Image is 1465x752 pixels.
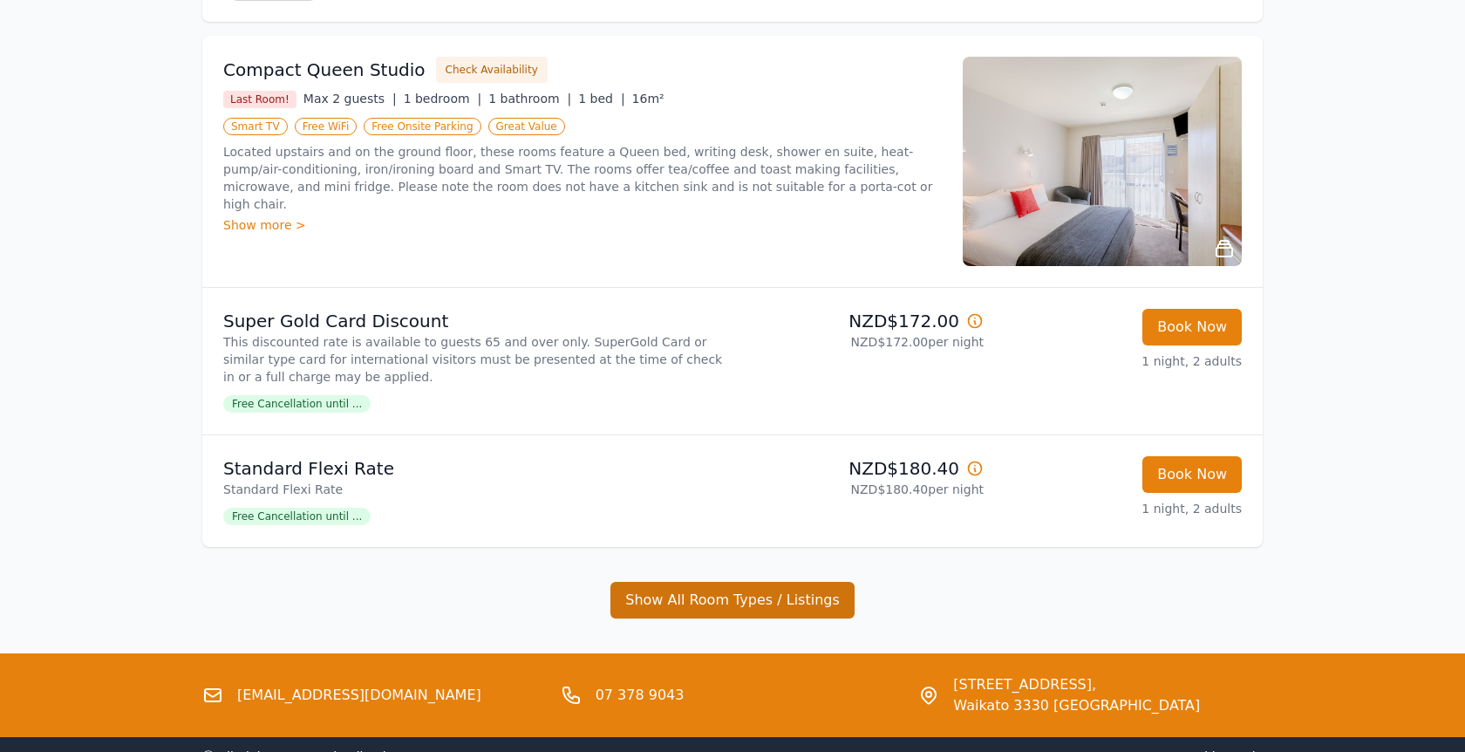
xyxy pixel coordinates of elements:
p: 1 night, 2 adults [998,500,1242,517]
span: 1 bed | [578,92,624,106]
span: Free Cancellation until ... [223,395,371,413]
p: NZD$172.00 [739,309,984,333]
p: NZD$180.40 [739,456,984,481]
span: 16m² [632,92,664,106]
span: Max 2 guests | [303,92,397,106]
span: Smart TV [223,118,288,135]
p: 1 night, 2 adults [998,352,1242,370]
div: Show more > [223,216,942,234]
button: Check Availability [436,57,548,83]
a: 07 378 9043 [596,685,685,706]
p: Located upstairs and on the ground floor, these rooms feature a Queen bed, writing desk, shower e... [223,143,942,213]
button: Book Now [1142,456,1242,493]
span: Great Value [488,118,565,135]
p: Standard Flexi Rate [223,456,726,481]
p: This discounted rate is available to guests 65 and over only. SuperGold Card or similar type card... [223,333,726,386]
span: Free Onsite Parking [364,118,480,135]
span: [STREET_ADDRESS], [953,674,1200,695]
button: Show All Room Types / Listings [610,582,855,619]
p: NZD$180.40 per night [739,481,984,498]
span: 1 bedroom | [404,92,482,106]
p: Standard Flexi Rate [223,481,726,498]
button: Book Now [1142,309,1242,345]
span: Last Room! [223,91,296,108]
span: Waikato 3330 [GEOGRAPHIC_DATA] [953,695,1200,716]
span: Free Cancellation until ... [223,508,371,525]
p: NZD$172.00 per night [739,333,984,351]
p: Super Gold Card Discount [223,309,726,333]
span: 1 bathroom | [488,92,571,106]
span: Free WiFi [295,118,358,135]
h3: Compact Queen Studio [223,58,426,82]
a: [EMAIL_ADDRESS][DOMAIN_NAME] [237,685,481,706]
